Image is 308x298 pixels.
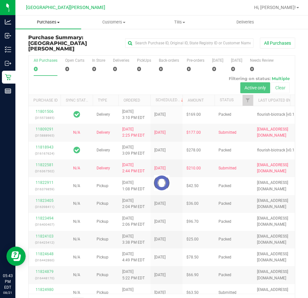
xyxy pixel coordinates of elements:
span: Tills [147,19,212,25]
a: Purchases [15,15,81,29]
h3: Purchase Summary: [28,35,117,52]
span: Deliveries [228,19,263,25]
a: Customers [81,15,147,29]
button: All Purchases [260,38,295,49]
a: Tills [147,15,213,29]
span: Customers [81,19,147,25]
span: [GEOGRAPHIC_DATA][PERSON_NAME] [28,40,87,52]
span: [GEOGRAPHIC_DATA][PERSON_NAME] [26,5,105,10]
span: Hi, [PERSON_NAME]! [254,5,296,10]
a: Deliveries [212,15,278,29]
span: Purchases [15,19,81,25]
input: Search Purchase ID, Original ID, State Registry ID or Customer Name... [125,38,253,48]
inline-svg: Reports [5,88,11,94]
p: 08/21 [3,290,13,295]
p: 05:43 PM EDT [3,273,13,290]
inline-svg: Inventory [5,46,11,53]
inline-svg: Inbound [5,32,11,39]
inline-svg: Retail [5,74,11,80]
inline-svg: Analytics [5,19,11,25]
inline-svg: Outbound [5,60,11,67]
iframe: Resource center [6,247,26,266]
